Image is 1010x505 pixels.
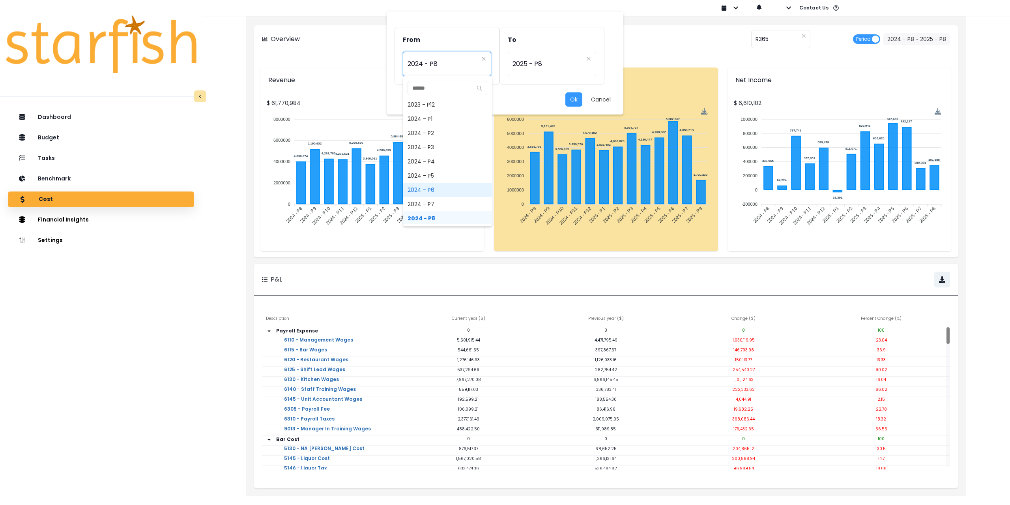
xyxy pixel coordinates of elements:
span: 2024 - P1 [403,112,492,126]
span: 2025 - P8 [512,55,583,73]
svg: close [481,56,486,61]
span: 2024 - P2 [403,126,492,140]
span: 2024 - P7 [403,197,492,211]
span: 2024 - P3 [403,140,492,154]
button: Ok [565,92,582,107]
button: Clear [481,55,486,63]
svg: search [477,85,482,91]
span: To [508,35,516,44]
span: From [403,35,420,44]
svg: close [586,56,591,61]
span: 2023 - P12 [403,98,492,112]
span: 2024 - P5 [403,169,492,183]
span: 2024 - P8 [403,211,492,225]
button: Clear [586,55,591,63]
span: 2024 - P4 [403,154,492,169]
button: Cancel [586,92,615,107]
span: 2024 - P8 [408,55,478,73]
span: 2024 - P6 [403,183,492,197]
